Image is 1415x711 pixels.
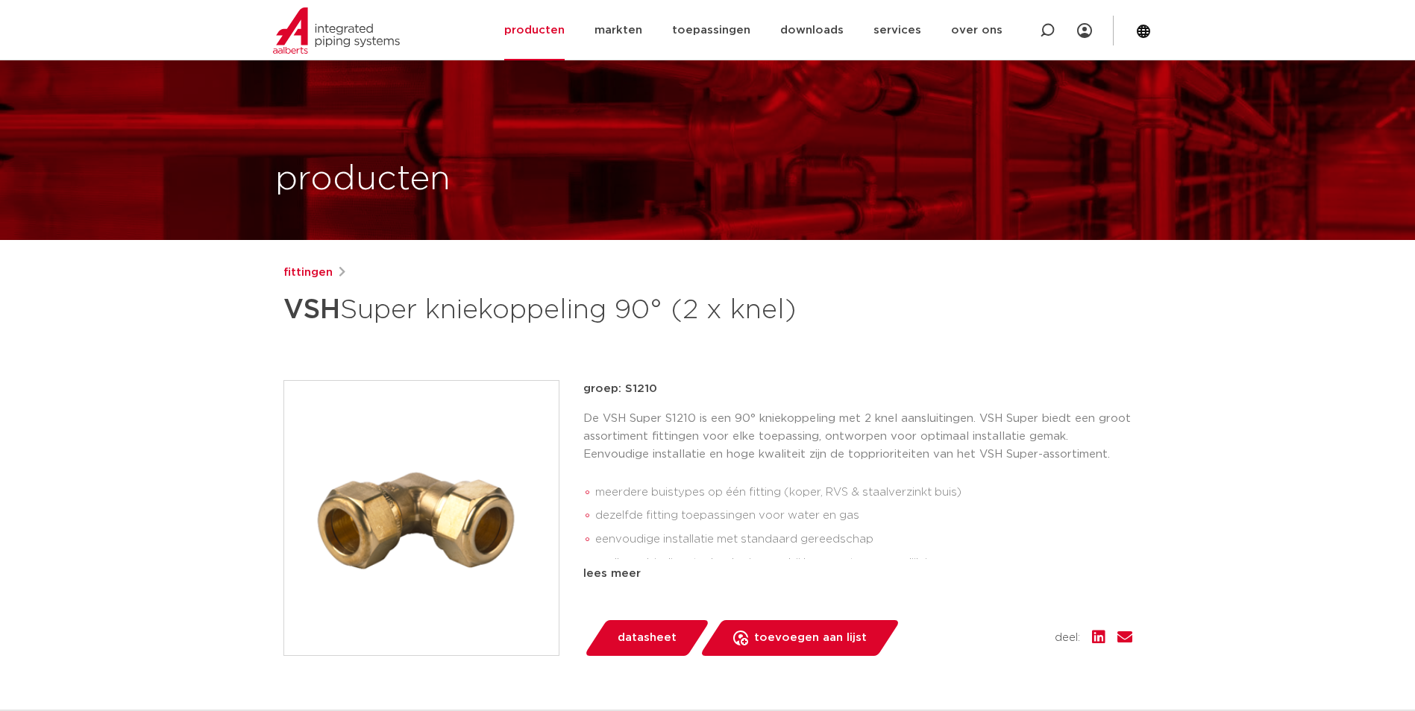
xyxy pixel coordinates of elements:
p: groep: S1210 [583,380,1132,398]
li: dezelfde fitting toepassingen voor water en gas [595,504,1132,528]
img: Product Image for VSH Super kniekoppeling 90° (2 x knel) [284,381,559,655]
li: snelle verbindingstechnologie waarbij her-montage mogelijk is [595,552,1132,575]
h1: Super kniekoppeling 90° (2 x knel) [283,288,844,332]
span: toevoegen aan lijst [754,626,867,650]
li: meerdere buistypes op één fitting (koper, RVS & staalverzinkt buis) [595,481,1132,505]
p: De VSH Super S1210 is een 90° kniekoppeling met 2 knel aansluitingen. VSH Super biedt een groot a... [583,410,1132,464]
li: eenvoudige installatie met standaard gereedschap [595,528,1132,552]
a: fittingen [283,264,333,282]
div: lees meer [583,565,1132,583]
h1: producten [275,156,451,203]
span: datasheet [618,626,677,650]
span: deel: [1055,629,1080,647]
strong: VSH [283,297,340,323]
a: datasheet [583,620,710,656]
